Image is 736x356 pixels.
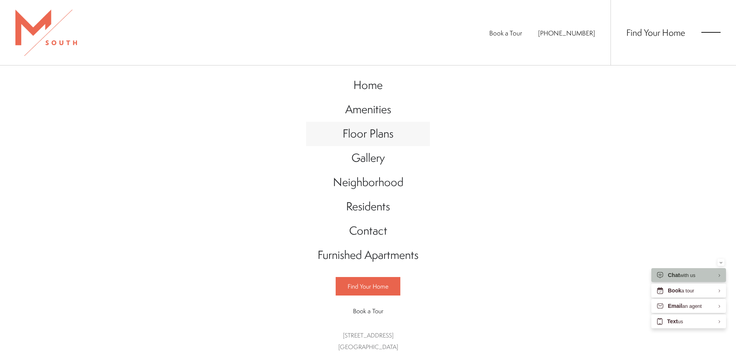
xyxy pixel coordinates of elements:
a: Go to Amenities [306,97,430,122]
span: Floor Plans [343,126,393,141]
a: Book a Tour [489,29,522,37]
a: Go to Contact [306,219,430,243]
a: Book a Tour [336,302,400,320]
a: Call Us at 813-570-8014 [538,29,595,37]
a: Find Your Home [626,26,685,39]
a: Get Directions to 5110 South Manhattan Avenue Tampa, FL 33611 [338,331,398,351]
span: Amenities [345,101,391,117]
a: Find Your Home [336,277,400,296]
a: Go to Neighborhood [306,170,430,195]
span: Residents [346,198,390,214]
a: Go to Gallery [306,146,430,170]
a: Go to Furnished Apartments (opens in a new tab) [306,243,430,267]
span: Contact [349,223,387,238]
img: MSouth [15,10,77,56]
span: Gallery [351,150,385,166]
span: Home [353,77,383,93]
span: [PHONE_NUMBER] [538,29,595,37]
a: Go to Home [306,73,430,97]
span: Neighborhood [333,174,403,190]
a: Go to Floor Plans [306,122,430,146]
span: Book a Tour [353,307,383,315]
span: Find Your Home [348,282,388,291]
a: Go to Residents [306,195,430,219]
button: Open Menu [701,29,721,36]
span: Furnished Apartments [318,247,418,263]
